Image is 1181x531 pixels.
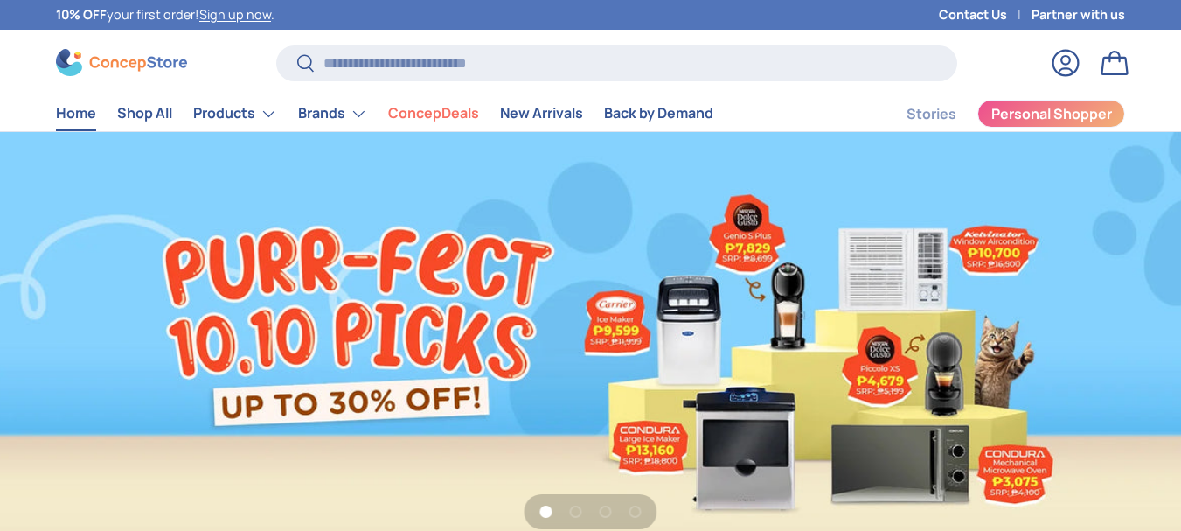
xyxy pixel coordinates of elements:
[907,97,956,131] a: Stories
[56,96,713,131] nav: Primary
[199,6,271,23] a: Sign up now
[56,5,274,24] p: your first order! .
[117,96,172,130] a: Shop All
[388,96,479,130] a: ConcepDeals
[56,96,96,130] a: Home
[183,96,288,131] summary: Products
[288,96,378,131] summary: Brands
[1032,5,1125,24] a: Partner with us
[56,6,107,23] strong: 10% OFF
[56,49,187,76] img: ConcepStore
[500,96,583,130] a: New Arrivals
[991,107,1112,121] span: Personal Shopper
[939,5,1032,24] a: Contact Us
[604,96,713,130] a: Back by Demand
[977,100,1125,128] a: Personal Shopper
[298,96,367,131] a: Brands
[865,96,1125,131] nav: Secondary
[193,96,277,131] a: Products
